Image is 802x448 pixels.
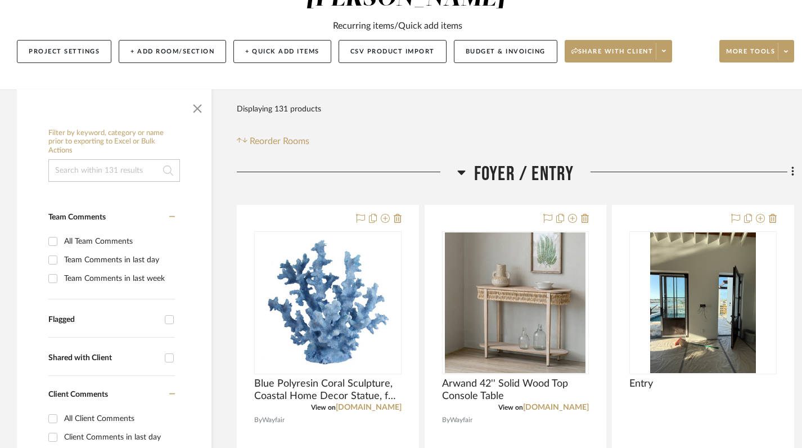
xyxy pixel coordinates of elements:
[650,232,756,373] img: Entry
[719,40,794,62] button: More tools
[571,47,654,64] span: Share with client
[454,40,557,63] button: Budget & Invoicing
[311,404,336,411] span: View on
[64,270,172,288] div: Team Comments in last week
[523,404,589,411] a: [DOMAIN_NAME]
[629,378,653,390] span: Entry
[450,415,472,425] span: Wayfair
[254,415,262,425] span: By
[48,159,180,182] input: Search within 131 results
[336,404,402,411] a: [DOMAIN_NAME]
[48,353,159,363] div: Shared with Client
[498,404,523,411] span: View on
[119,40,226,63] button: + Add Room/Section
[48,213,106,221] span: Team Comments
[64,232,172,250] div: All Team Comments
[48,129,180,155] h6: Filter by keyword, category or name prior to exporting to Excel or Bulk Actions
[64,410,172,428] div: All Client Comments
[17,40,111,63] button: Project Settings
[254,378,402,402] span: Blue Polyresin Coral Sculpture, Coastal Home Decor Statue, for Mantel, Tabletop, Sideboard, or De...
[48,315,159,325] div: Flagged
[339,40,447,63] button: CSV Product Import
[237,135,309,148] button: Reorder Rooms
[64,251,172,269] div: Team Comments in last day
[333,19,462,33] div: Recurring items/Quick add items
[186,95,209,118] button: Close
[48,391,108,398] span: Client Comments
[250,135,309,148] span: Reorder Rooms
[258,232,398,373] img: Blue Polyresin Coral Sculpture, Coastal Home Decor Statue, for Mantel, Tabletop, Sideboard, or De...
[262,415,285,425] span: Wayfair
[445,232,585,373] img: Arwand 42'' Solid Wood Top Console Table
[233,40,331,63] button: + Quick Add Items
[64,428,172,446] div: Client Comments in last day
[726,47,775,64] span: More tools
[237,98,321,120] div: Displaying 131 products
[565,40,673,62] button: Share with client
[442,378,589,402] span: Arwand 42'' Solid Wood Top Console Table
[474,162,574,186] span: Foyer / Entry
[442,415,450,425] span: By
